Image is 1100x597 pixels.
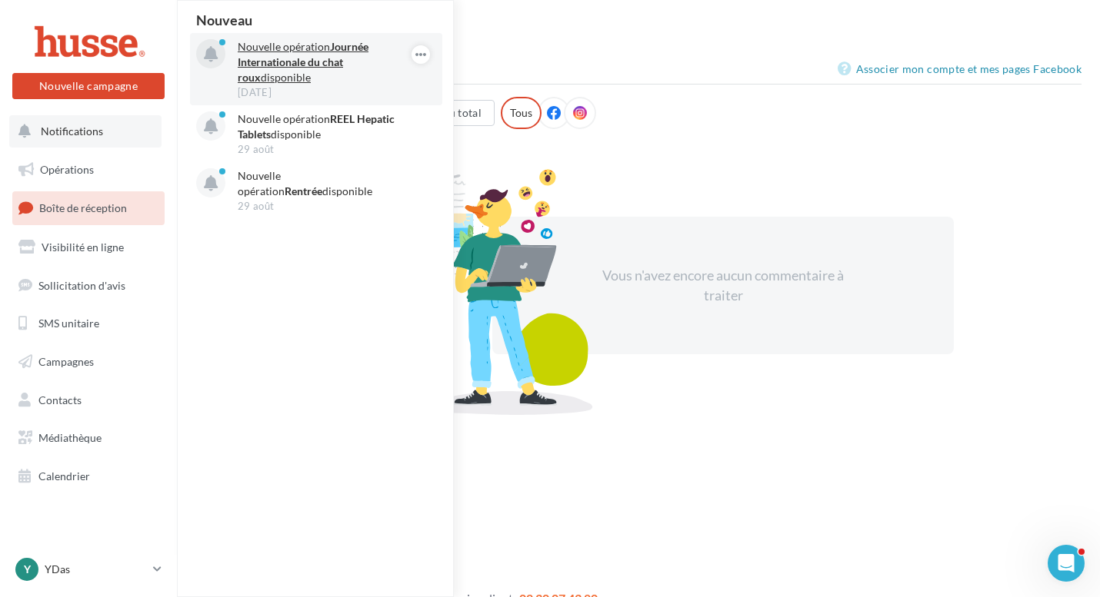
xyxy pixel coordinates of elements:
span: Opérations [40,163,94,176]
a: SMS unitaire [9,307,168,340]
a: Opérations [9,154,168,186]
button: Notifications [9,115,162,148]
span: Sollicitation d'avis [38,278,125,291]
a: Sollicitation d'avis [9,270,168,302]
a: Visibilité en ligne [9,231,168,264]
div: Tous [501,97,542,129]
a: Boîte de réception [9,191,168,224]
a: Médiathèque [9,422,168,454]
span: Notifications [41,124,103,138]
span: Contacts [38,393,82,406]
button: Nouvelle campagne [12,73,165,99]
span: SMS unitaire [38,317,99,330]
span: Calendrier [38,469,90,483]
a: Contacts [9,384,168,416]
a: Calendrier [9,460,168,493]
button: Au total [428,100,495,126]
span: Visibilité en ligne [42,240,124,254]
span: Boîte de réception [39,201,127,214]
div: 175 Commentaires [195,141,1082,155]
span: Campagnes [38,355,94,368]
a: Campagnes [9,346,168,378]
p: YDas [45,562,147,577]
span: Médiathèque [38,431,102,444]
span: Y [24,562,31,577]
div: Vous n'avez encore aucun commentaire à traiter [591,266,855,305]
a: Associer mon compte et mes pages Facebook [838,60,1082,78]
a: Y YDas [12,555,165,584]
div: Boîte de réception [195,25,1082,48]
iframe: Intercom live chat [1048,545,1085,582]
